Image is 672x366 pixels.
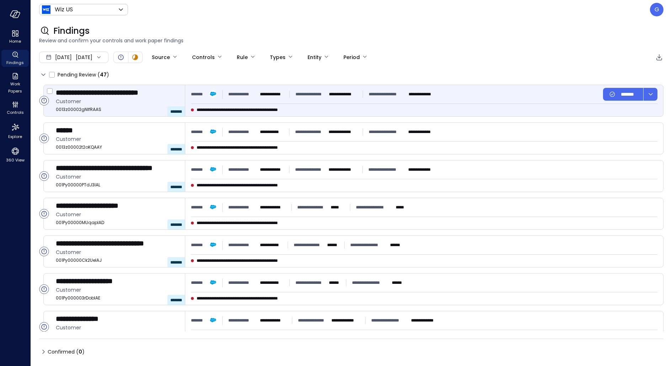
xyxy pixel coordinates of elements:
div: Entity [308,51,321,63]
span: Work Papers [4,80,26,95]
div: 360 View [1,145,29,164]
div: Rule [237,51,248,63]
span: 0013z00002t2oKQAAY [56,144,179,151]
div: Controls [192,51,215,63]
p: Rafael Advanced Defense Systems [56,239,178,248]
div: Period [343,51,360,63]
div: Open [117,53,125,62]
div: Work Papers [1,71,29,95]
button: dropdown-icon-button [643,88,657,101]
span: Customer [56,324,179,331]
div: Open [39,171,49,181]
div: Open [39,209,49,219]
span: 001Py00000PTdJ3IAL [56,181,179,189]
span: Confirmed [48,346,85,357]
p: Wiz US [55,5,73,14]
div: Findings [1,50,29,67]
div: Open [39,322,49,332]
span: 001Py00000MUqapIAD [56,219,179,226]
span: Customer [56,248,179,256]
div: Open [39,246,49,256]
span: 47 [100,71,107,78]
div: ( ) [97,71,109,79]
span: Explore [8,133,22,140]
span: Controls [7,109,24,116]
div: Source [152,51,170,63]
div: Button group with a nested menu [603,88,657,101]
span: Customer [56,286,179,294]
span: Findings [53,25,90,37]
span: 001Py000003rDobIAE [56,295,179,302]
div: Explore [1,121,29,141]
div: Controls [1,100,29,117]
p: G [655,5,659,14]
div: Open [39,284,49,294]
div: Open [39,96,49,106]
span: Customer [56,173,179,181]
span: Customer [56,211,179,218]
img: Icon [42,5,50,14]
span: Review and confirm your controls and work paper findings [39,37,663,44]
div: Guy [650,3,663,16]
span: 0 [79,348,82,355]
p: EY Financial Services Organization [56,163,178,173]
div: Types [270,51,286,63]
span: 0013z00002gNlfRAAS [56,106,179,113]
div: Open [39,133,49,143]
span: 360 View [6,157,25,164]
div: Export to CSV [655,53,663,62]
span: Customer [56,135,179,143]
span: [DATE] [55,53,72,61]
span: 001Py00000Ck2UeIAJ [56,257,179,264]
span: Pending Review [58,69,109,80]
div: In Progress [131,53,139,62]
div: Home [1,28,29,46]
span: Home [9,38,21,45]
div: ( ) [76,348,85,356]
span: Customer [56,97,179,105]
span: Findings [6,59,24,66]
